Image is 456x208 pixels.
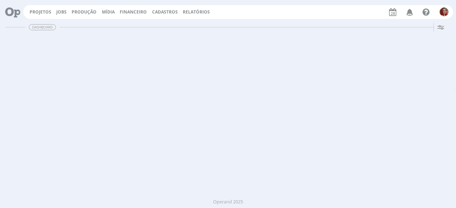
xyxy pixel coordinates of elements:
button: Cadastros [150,9,180,15]
a: Mídia [102,9,115,15]
span: Dashboard [29,24,56,30]
button: Relatórios [181,9,212,15]
button: G [439,6,449,18]
button: Mídia [100,9,117,15]
span: Cadastros [152,9,178,15]
a: Financeiro [120,9,147,15]
button: Jobs [54,9,69,15]
a: Relatórios [183,9,210,15]
a: Produção [72,9,97,15]
img: G [440,7,449,16]
button: Produção [69,9,99,15]
a: Jobs [56,9,67,15]
button: Projetos [27,9,53,15]
a: Projetos [30,9,51,15]
button: Financeiro [118,9,149,15]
